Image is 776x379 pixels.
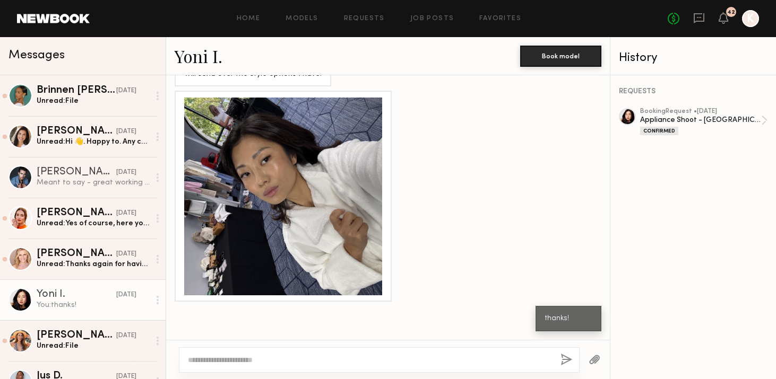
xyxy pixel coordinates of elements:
[116,208,136,218] div: [DATE]
[727,10,735,15] div: 42
[37,259,150,269] div: Unread: Thanks again for having me! It was a lot of fun and great working with you. [PERSON_NAME]
[640,127,678,135] div: Confirmed
[37,137,150,147] div: Unread: Hi 👋. Happy to. Any chance you can email it to me? [EMAIL_ADDRESS][DOMAIN_NAME] ? It is d...
[37,249,116,259] div: [PERSON_NAME]
[37,178,150,188] div: Meant to say - great working with you all!!
[37,96,150,106] div: Unread: File
[640,108,761,115] div: booking Request • [DATE]
[116,249,136,259] div: [DATE]
[37,300,150,310] div: You: thanks!
[640,115,761,125] div: Appliance Shoot - [GEOGRAPHIC_DATA]
[410,15,454,22] a: Job Posts
[619,52,768,64] div: History
[8,49,65,61] span: Messages
[37,208,116,218] div: [PERSON_NAME]
[116,290,136,300] div: [DATE]
[742,10,759,27] a: K
[237,15,261,22] a: Home
[640,108,768,135] a: bookingRequest •[DATE]Appliance Shoot - [GEOGRAPHIC_DATA]Confirmed
[286,15,318,22] a: Models
[479,15,521,22] a: Favorites
[520,51,601,60] a: Book model
[37,341,150,351] div: Unread: File
[37,218,150,228] div: Unread: Yes of course, here you go
[545,313,592,325] div: thanks!
[37,85,116,96] div: Brinnen [PERSON_NAME]
[37,330,116,341] div: [PERSON_NAME]
[116,127,136,137] div: [DATE]
[37,167,116,178] div: [PERSON_NAME]
[344,15,385,22] a: Requests
[37,126,116,137] div: [PERSON_NAME]
[520,46,601,67] button: Book model
[116,86,136,96] div: [DATE]
[116,331,136,341] div: [DATE]
[37,289,116,300] div: Yoni I.
[116,168,136,178] div: [DATE]
[175,45,222,67] a: Yoni I.
[619,88,768,95] div: REQUESTS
